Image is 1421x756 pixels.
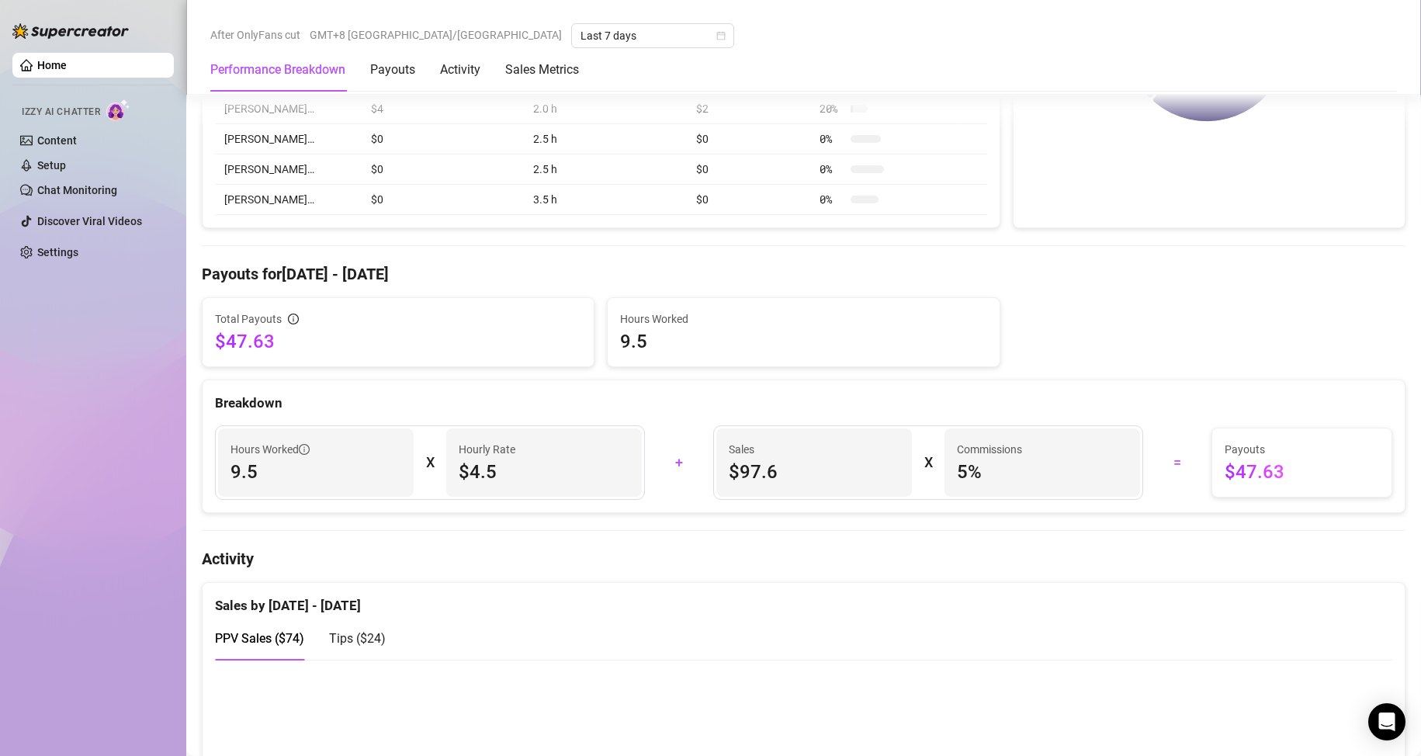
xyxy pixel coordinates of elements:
span: $97.6 [729,459,899,484]
span: 9.5 [620,329,986,354]
td: [PERSON_NAME]… [215,185,362,215]
a: Settings [37,246,78,258]
span: Hours Worked [620,310,986,328]
span: $4.5 [459,459,629,484]
a: Setup [37,159,66,172]
span: 20 % [820,100,844,117]
td: [PERSON_NAME]… [215,124,362,154]
div: = [1152,450,1202,475]
span: Last 7 days [581,24,725,47]
span: Sales [729,441,899,458]
span: Payouts [1225,441,1379,458]
td: 2.0 h [524,94,687,124]
td: $2 [687,94,810,124]
span: PPV Sales ( $74 ) [215,631,304,646]
td: $0 [362,185,524,215]
div: Open Intercom Messenger [1368,703,1405,740]
td: $4 [362,94,524,124]
a: Chat Monitoring [37,184,117,196]
div: X [924,450,932,475]
article: Hourly Rate [459,441,515,458]
span: 0 % [820,161,844,178]
td: [PERSON_NAME]… [215,94,362,124]
td: $0 [362,124,524,154]
h4: Activity [202,548,1405,570]
img: AI Chatter [106,99,130,121]
td: $0 [687,185,810,215]
div: + [654,450,704,475]
span: GMT+8 [GEOGRAPHIC_DATA]/[GEOGRAPHIC_DATA] [310,23,562,47]
span: info-circle [288,314,299,324]
span: 0 % [820,191,844,208]
div: Activity [440,61,480,79]
div: Payouts [370,61,415,79]
td: 2.5 h [524,124,687,154]
td: 3.5 h [524,185,687,215]
h4: Payouts for [DATE] - [DATE] [202,263,1405,285]
td: $0 [687,124,810,154]
span: Izzy AI Chatter [22,105,100,120]
td: $0 [362,154,524,185]
div: X [426,450,434,475]
span: Tips ( $24 ) [329,631,386,646]
div: Breakdown [215,393,1392,414]
td: $0 [687,154,810,185]
div: Sales Metrics [505,61,579,79]
span: 0 % [820,130,844,147]
span: 9.5 [230,459,401,484]
td: 2.5 h [524,154,687,185]
span: After OnlyFans cut [210,23,300,47]
span: 5 % [957,459,1128,484]
span: info-circle [299,444,310,455]
span: Hours Worked [230,441,310,458]
span: $47.63 [1225,459,1379,484]
a: Home [37,59,67,71]
div: Sales by [DATE] - [DATE] [215,583,1392,616]
span: calendar [716,31,726,40]
a: Discover Viral Videos [37,215,142,227]
span: Total Payouts [215,310,282,328]
td: [PERSON_NAME]… [215,154,362,185]
img: logo-BBDzfeDw.svg [12,23,129,39]
a: Content [37,134,77,147]
div: Performance Breakdown [210,61,345,79]
span: $47.63 [215,329,581,354]
article: Commissions [957,441,1022,458]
